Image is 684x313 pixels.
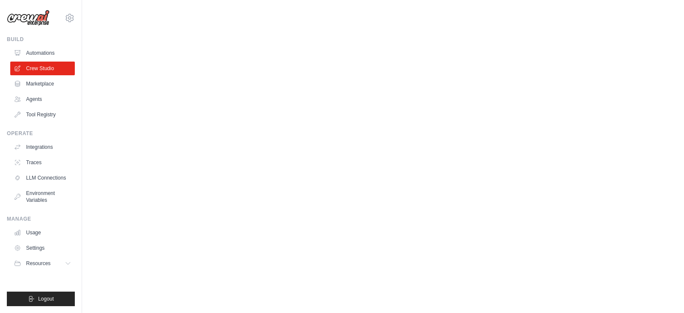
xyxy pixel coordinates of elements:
a: Usage [10,226,75,239]
img: Logo [7,10,50,26]
a: Automations [10,46,75,60]
div: Manage [7,216,75,222]
div: Operate [7,130,75,137]
iframe: Chat Widget [641,272,684,313]
a: LLM Connections [10,171,75,185]
span: Resources [26,260,50,267]
button: Logout [7,292,75,306]
a: Integrations [10,140,75,154]
span: Logout [38,295,54,302]
a: Crew Studio [10,62,75,75]
a: Environment Variables [10,186,75,207]
a: Settings [10,241,75,255]
a: Tool Registry [10,108,75,121]
div: Build [7,36,75,43]
a: Traces [10,156,75,169]
button: Resources [10,257,75,270]
a: Marketplace [10,77,75,91]
a: Agents [10,92,75,106]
